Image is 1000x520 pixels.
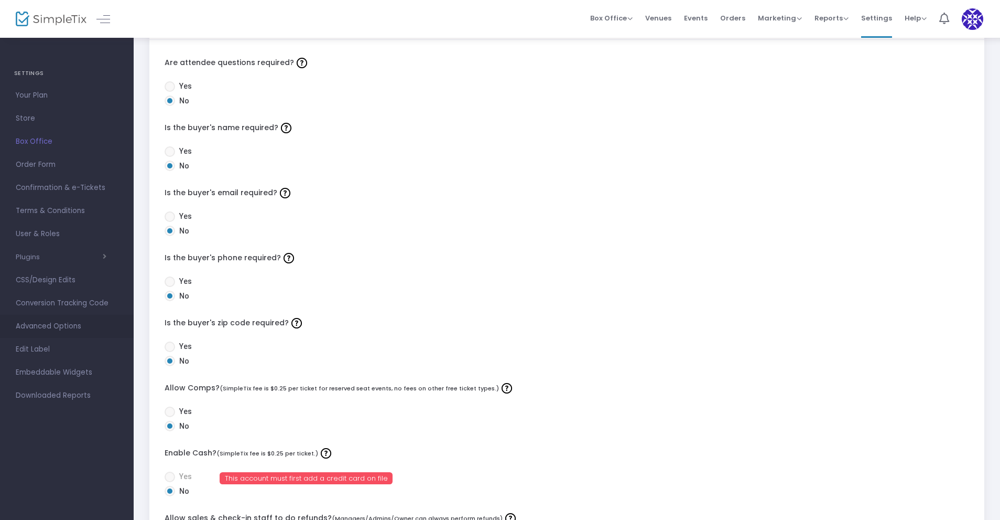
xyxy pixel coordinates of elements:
[175,486,189,497] span: No
[321,448,331,459] img: question-mark
[280,188,290,198] img: question-mark
[165,55,970,71] label: Are attendee questions required?
[175,341,192,352] span: Yes
[175,161,189,172] span: No
[165,250,970,266] label: Is the buyer's phone required?
[175,95,189,107] span: No
[814,13,849,23] span: Reports
[216,449,318,458] span: (SimpleTix fee is $0.25 per ticket.)
[645,5,671,31] span: Venues
[16,227,118,241] span: User & Roles
[220,384,499,392] span: (SimpleTix fee is $0.25 per ticket for reserved seat events, no fees on other free ticket types.)
[720,5,745,31] span: Orders
[175,356,189,367] span: No
[175,406,192,417] span: Yes
[14,63,119,84] h4: SETTINGS
[905,13,927,23] span: Help
[16,343,118,356] span: Edit Label
[175,211,192,222] span: Yes
[165,185,970,201] label: Is the buyer's email required?
[16,112,118,125] span: Store
[175,471,192,482] span: Yes
[16,89,118,102] span: Your Plan
[297,58,307,68] img: question-mark
[16,366,118,379] span: Embeddable Widgets
[175,81,192,92] span: Yes
[175,291,189,302] span: No
[16,135,118,148] span: Box Office
[284,253,294,263] img: question-mark
[16,158,118,172] span: Order Form
[165,120,970,136] label: Is the buyer's name required?
[16,253,106,261] button: Plugins
[16,273,118,287] span: CSS/Design Edits
[175,146,192,157] span: Yes
[165,315,970,331] label: Is the buyer's zip code required?
[861,5,892,31] span: Settings
[590,13,633,23] span: Box Office
[291,318,302,328] img: question-mark
[165,380,970,396] label: Allow Comps?
[684,5,708,31] span: Events
[220,472,393,484] span: This account must first add a credit card on file
[281,123,291,133] img: question-mark
[165,445,970,461] label: Enable Cash?
[175,226,189,237] span: No
[175,276,192,287] span: Yes
[758,13,802,23] span: Marketing
[16,320,118,333] span: Advanced Options
[502,383,512,394] img: question-mark
[16,296,118,310] span: Conversion Tracking Code
[16,204,118,218] span: Terms & Conditions
[16,389,118,402] span: Downloaded Reports
[175,421,189,432] span: No
[16,181,118,195] span: Confirmation & e-Tickets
